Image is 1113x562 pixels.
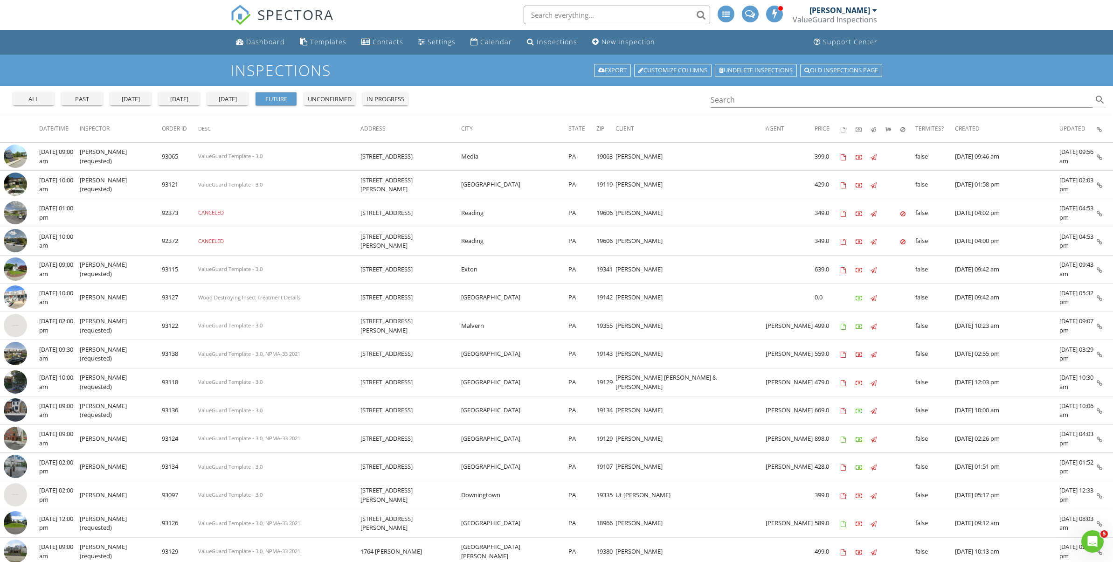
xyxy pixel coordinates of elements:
[198,407,263,414] span: ValueGuard Template - 3.0
[363,92,408,105] button: in progress
[915,453,955,481] td: false
[162,396,198,425] td: 93136
[360,284,461,312] td: [STREET_ADDRESS]
[815,227,841,256] td: 349.0
[523,34,581,51] a: Inspections
[80,142,162,171] td: [PERSON_NAME] (requested)
[461,312,569,340] td: Malvern
[596,142,615,171] td: 19063
[80,312,162,340] td: [PERSON_NAME] (requested)
[815,255,841,284] td: 639.0
[198,116,360,142] th: Desc: Not sorted.
[110,92,151,105] button: [DATE]
[162,340,198,368] td: 93138
[39,424,80,453] td: [DATE] 09:00 am
[615,255,766,284] td: [PERSON_NAME]
[615,116,766,142] th: Client: Not sorted.
[198,209,224,216] span: CANCELED
[815,396,841,425] td: 669.0
[39,509,80,538] td: [DATE] 12:00 pm
[360,509,461,538] td: [STREET_ADDRESS][PERSON_NAME]
[198,322,263,329] span: ValueGuard Template - 3.0
[80,396,162,425] td: [PERSON_NAME] (requested)
[596,312,615,340] td: 19355
[815,142,841,171] td: 399.0
[1059,453,1097,481] td: [DATE] 01:52 pm
[39,116,80,142] th: Date/Time: Not sorted.
[39,255,80,284] td: [DATE] 09:00 am
[766,116,815,142] th: Agent: Not sorted.
[955,396,1059,425] td: [DATE] 10:00 am
[815,171,841,199] td: 429.0
[815,368,841,396] td: 479.0
[428,37,456,46] div: Settings
[1059,171,1097,199] td: [DATE] 02:03 pm
[39,312,80,340] td: [DATE] 02:00 pm
[596,481,615,509] td: 19335
[259,95,293,104] div: future
[360,171,461,199] td: [STREET_ADDRESS][PERSON_NAME]
[13,92,54,105] button: all
[810,34,881,51] a: Support Center
[198,435,300,442] span: ValueGuard Template - 3.0, NPMA-33 2021
[162,171,198,199] td: 93121
[461,199,569,227] td: Reading
[4,285,27,309] img: streetview
[360,227,461,256] td: [STREET_ADDRESS][PERSON_NAME]
[360,424,461,453] td: [STREET_ADDRESS]
[596,453,615,481] td: 19107
[815,125,830,132] span: Price
[596,509,615,538] td: 18966
[915,424,955,453] td: false
[1059,284,1097,312] td: [DATE] 05:32 pm
[1059,368,1097,396] td: [DATE] 10:30 am
[596,116,615,142] th: Zip: Not sorted.
[480,37,512,46] div: Calendar
[211,95,244,104] div: [DATE]
[596,396,615,425] td: 19134
[162,481,198,509] td: 93097
[1059,227,1097,256] td: [DATE] 04:53 pm
[366,95,404,104] div: in progress
[955,116,1059,142] th: Created: Not sorted.
[615,509,766,538] td: [PERSON_NAME]
[955,368,1059,396] td: [DATE] 12:03 pm
[65,95,99,104] div: past
[1059,312,1097,340] td: [DATE] 09:07 pm
[461,255,569,284] td: Exton
[296,34,350,51] a: Templates
[615,340,766,368] td: [PERSON_NAME]
[815,116,841,142] th: Price: Not sorted.
[461,481,569,509] td: Downingtown
[360,142,461,171] td: [STREET_ADDRESS]
[162,125,187,132] span: Order ID
[415,34,459,51] a: Settings
[114,95,147,104] div: [DATE]
[615,312,766,340] td: [PERSON_NAME]
[360,199,461,227] td: [STREET_ADDRESS]
[596,199,615,227] td: 19606
[955,424,1059,453] td: [DATE] 02:26 pm
[615,368,766,396] td: [PERSON_NAME] [PERSON_NAME] & [PERSON_NAME]
[955,481,1059,509] td: [DATE] 05:17 pm
[568,255,596,284] td: PA
[615,284,766,312] td: [PERSON_NAME]
[4,370,27,394] img: streetview
[1094,94,1106,105] i: search
[955,227,1059,256] td: [DATE] 04:00 pm
[373,37,403,46] div: Contacts
[4,314,27,337] img: streetview
[615,481,766,509] td: Ut [PERSON_NAME]
[1059,481,1097,509] td: [DATE] 12:33 pm
[162,116,198,142] th: Order ID: Not sorted.
[198,491,263,498] span: ValueGuard Template - 3.0
[358,34,407,51] a: Contacts
[955,142,1059,171] td: [DATE] 09:46 am
[793,15,877,24] div: ValueGuard Inspections
[39,453,80,481] td: [DATE] 02:00 pm
[39,284,80,312] td: [DATE] 10:00 am
[915,227,955,256] td: false
[766,125,784,132] span: Agent
[1059,199,1097,227] td: [DATE] 04:53 pm
[596,171,615,199] td: 19119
